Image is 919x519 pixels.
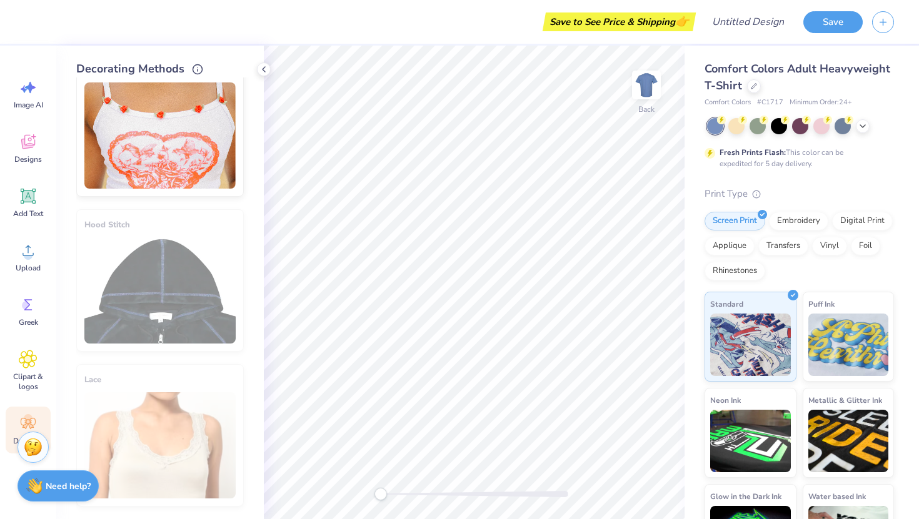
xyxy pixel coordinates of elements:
div: Rhinestones [705,262,765,280]
span: Minimum Order: 24 + [790,97,852,108]
span: Clipart & logos [8,372,49,392]
span: Comfort Colors [705,97,751,108]
div: Decorating Methods [76,61,244,77]
strong: Need help? [46,480,91,492]
span: Metallic & Glitter Ink [808,393,882,407]
div: This color can be expedited for 5 day delivery. [720,147,873,169]
div: Embroidery [769,212,828,230]
button: Save [803,11,863,33]
span: Upload [16,263,41,273]
div: Save to See Price & Shipping [546,12,693,31]
div: Screen Print [705,212,765,230]
span: Comfort Colors Adult Heavyweight T-Shirt [705,61,890,93]
img: Metallic & Glitter Ink [808,410,889,472]
div: Foil [851,237,880,255]
span: Water based Ink [808,490,866,503]
img: Neon Ink [710,410,791,472]
div: Back [638,104,655,115]
div: Transfers [758,237,808,255]
strong: Fresh Prints Flash: [720,147,786,157]
div: Digital Print [832,212,893,230]
div: Vinyl [812,237,847,255]
span: Puff Ink [808,297,835,310]
span: 👉 [675,14,689,29]
span: Image AI [14,100,43,110]
span: Add Text [13,209,43,219]
img: Puff Ink [808,314,889,376]
img: Standard [710,314,791,376]
span: Neon Ink [710,393,741,407]
span: # C1717 [757,97,783,108]
span: Designs [14,154,42,164]
img: Back [634,72,659,97]
div: Accessibility label [374,488,387,500]
span: Decorate [13,436,43,446]
span: Greek [19,317,38,327]
div: Print Type [705,187,894,201]
img: Rosettes [84,82,236,189]
span: Glow in the Dark Ink [710,490,781,503]
div: Applique [705,237,755,255]
span: Standard [710,297,743,310]
input: Untitled Design [702,9,794,34]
